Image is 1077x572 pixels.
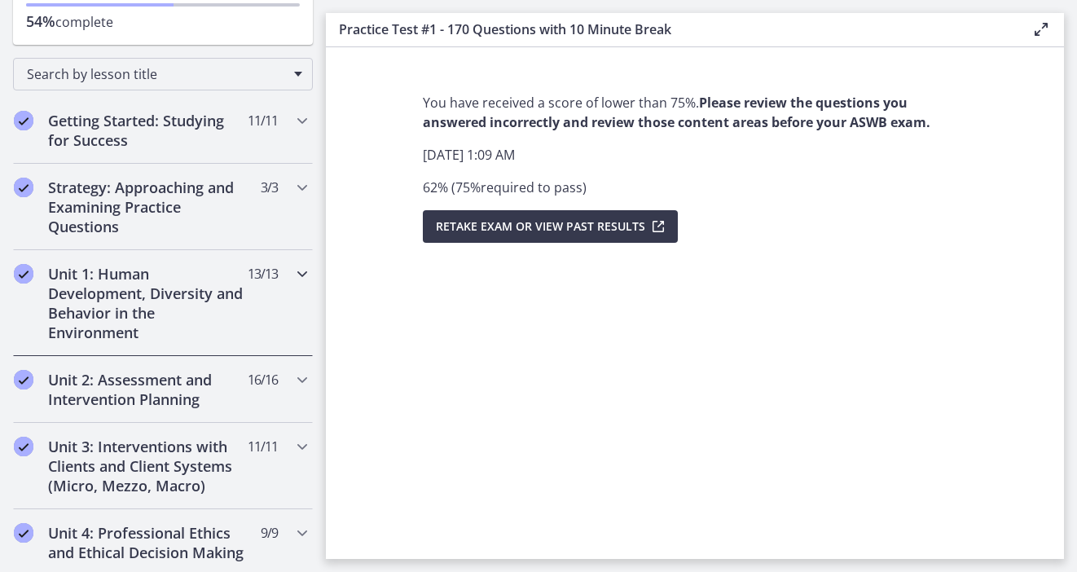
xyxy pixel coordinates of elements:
[423,146,515,164] span: [DATE] 1:09 AM
[14,370,33,389] i: Completed
[423,210,678,243] button: Retake Exam OR View Past Results
[26,11,300,32] p: complete
[27,65,286,83] span: Search by lesson title
[261,523,278,543] span: 9 / 9
[48,264,247,342] h2: Unit 1: Human Development, Diversity and Behavior in the Environment
[248,111,278,130] span: 11 / 11
[48,178,247,236] h2: Strategy: Approaching and Examining Practice Questions
[13,58,313,90] div: Search by lesson title
[14,178,33,197] i: Completed
[248,370,278,389] span: 16 / 16
[423,178,587,196] span: 62 % ( 75 % required to pass )
[436,217,645,236] span: Retake Exam OR View Past Results
[26,11,55,31] span: 54%
[248,437,278,456] span: 11 / 11
[48,437,247,495] h2: Unit 3: Interventions with Clients and Client Systems (Micro, Mezzo, Macro)
[48,370,247,409] h2: Unit 2: Assessment and Intervention Planning
[14,437,33,456] i: Completed
[339,20,1005,39] h3: Practice Test #1 - 170 Questions with 10 Minute Break
[248,264,278,284] span: 13 / 13
[48,111,247,150] h2: Getting Started: Studying for Success
[423,93,967,132] p: You have received a score of lower than 75%.
[14,264,33,284] i: Completed
[14,523,33,543] i: Completed
[261,178,278,197] span: 3 / 3
[48,523,247,562] h2: Unit 4: Professional Ethics and Ethical Decision Making
[14,111,33,130] i: Completed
